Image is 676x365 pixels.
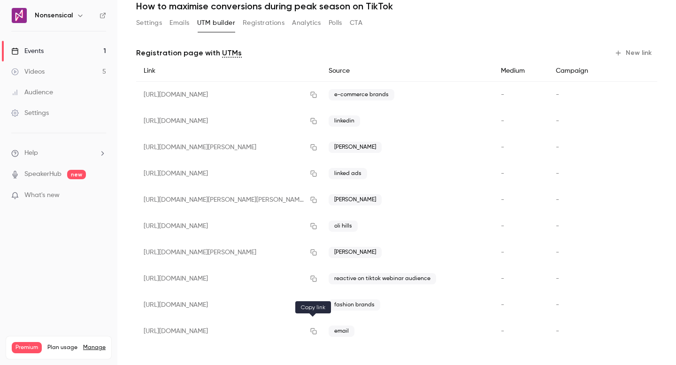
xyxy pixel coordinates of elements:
[548,61,615,82] div: Campaign
[67,170,86,179] span: new
[136,318,321,344] div: [URL][DOMAIN_NAME]
[136,213,321,239] div: [URL][DOMAIN_NAME]
[556,144,559,151] span: -
[501,223,504,229] span: -
[243,15,284,30] button: Registrations
[169,15,189,30] button: Emails
[501,144,504,151] span: -
[493,61,548,82] div: Medium
[329,89,394,100] span: e-commerce brands
[556,249,559,256] span: -
[501,91,504,98] span: -
[11,148,106,158] li: help-dropdown-opener
[329,142,382,153] span: [PERSON_NAME]
[12,342,42,353] span: Premium
[136,187,321,213] div: [URL][DOMAIN_NAME][PERSON_NAME][PERSON_NAME]
[329,273,436,284] span: reactive on tiktok webinar audience
[556,170,559,177] span: -
[501,302,504,308] span: -
[501,249,504,256] span: -
[35,11,73,20] h6: Nonsensical
[292,15,321,30] button: Analytics
[501,328,504,335] span: -
[329,247,382,258] span: [PERSON_NAME]
[329,115,360,127] span: linkedin
[329,194,382,205] span: [PERSON_NAME]
[11,67,45,76] div: Videos
[136,134,321,160] div: [URL][DOMAIN_NAME][PERSON_NAME]
[611,46,657,61] button: New link
[501,170,504,177] span: -
[136,266,321,292] div: [URL][DOMAIN_NAME]
[556,91,559,98] span: -
[222,47,242,59] a: UTMs
[350,15,362,30] button: CTA
[501,275,504,282] span: -
[83,344,106,351] a: Manage
[136,47,242,59] p: Registration page with
[136,15,162,30] button: Settings
[556,328,559,335] span: -
[12,8,27,23] img: Nonsensical
[136,239,321,266] div: [URL][DOMAIN_NAME][PERSON_NAME]
[11,88,53,97] div: Audience
[329,221,358,232] span: oli hills
[556,275,559,282] span: -
[556,197,559,203] span: -
[136,160,321,187] div: [URL][DOMAIN_NAME]
[556,118,559,124] span: -
[24,148,38,158] span: Help
[329,168,367,179] span: linked ads
[11,46,44,56] div: Events
[321,61,493,82] div: Source
[329,15,342,30] button: Polls
[136,61,321,82] div: Link
[501,197,504,203] span: -
[24,169,61,179] a: SpeakerHub
[136,0,657,12] h1: How to maximise conversions during peak season on TikTok
[136,108,321,134] div: [URL][DOMAIN_NAME]
[24,190,60,200] span: What's new
[329,299,380,311] span: fashion brands
[136,292,321,318] div: [URL][DOMAIN_NAME]
[329,326,354,337] span: email
[197,15,235,30] button: UTM builder
[556,302,559,308] span: -
[95,191,106,200] iframe: Noticeable Trigger
[136,82,321,108] div: [URL][DOMAIN_NAME]
[556,223,559,229] span: -
[501,118,504,124] span: -
[47,344,77,351] span: Plan usage
[11,108,49,118] div: Settings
